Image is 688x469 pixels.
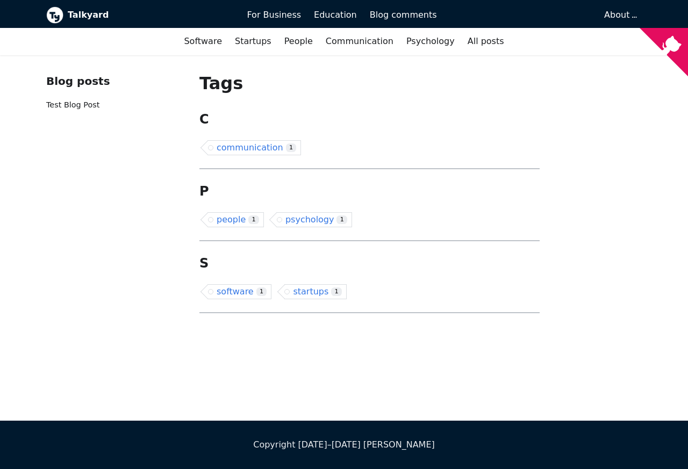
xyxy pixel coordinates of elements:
[46,438,642,452] div: Copyright [DATE]–[DATE] [PERSON_NAME]
[319,32,400,50] a: Communication
[277,212,352,227] a: psychology1
[240,6,307,24] a: For Business
[177,32,228,50] a: Software
[336,215,347,225] span: 1
[461,32,511,50] a: All posts
[46,73,182,90] div: Blog posts
[314,10,357,20] span: Education
[286,143,297,153] span: 1
[199,255,540,271] h2: S
[199,111,540,127] h2: C
[604,10,635,20] a: About
[46,100,99,109] a: Test Blog Post
[247,10,301,20] span: For Business
[370,10,437,20] span: Blog comments
[46,6,232,24] a: Talkyard logoTalkyard
[208,284,271,299] a: software1
[284,284,347,299] a: startups1
[228,32,278,50] a: Startups
[46,6,63,24] img: Talkyard logo
[46,73,182,120] nav: Blog recent posts navigation
[248,215,259,225] span: 1
[68,8,232,22] b: Talkyard
[208,212,264,227] a: people1
[307,6,363,24] a: Education
[208,140,301,155] a: communication1
[400,32,461,50] a: Psychology
[331,287,342,297] span: 1
[256,287,267,297] span: 1
[278,32,319,50] a: People
[199,73,540,94] h1: Tags
[199,183,540,199] h2: P
[363,6,443,24] a: Blog comments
